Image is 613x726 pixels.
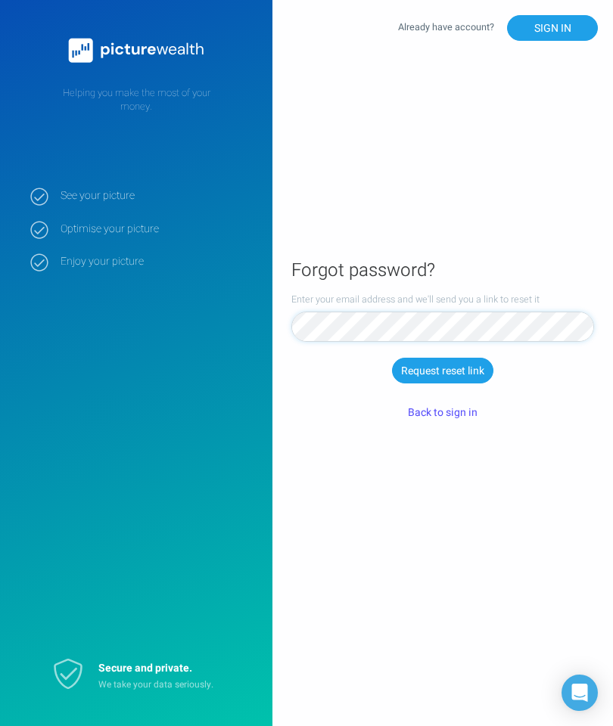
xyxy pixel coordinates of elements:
strong: Secure and private. [98,660,192,676]
div: Already have account? [398,15,598,41]
button: SIGN IN [507,15,598,41]
label: Enter your email address and we'll send you a link to reset it [291,293,594,306]
p: We take your data seriously. [98,678,235,691]
strong: Optimise your picture [61,222,250,236]
div: Open Intercom Messenger [562,675,598,711]
button: Request reset link [392,358,493,383]
strong: Enjoy your picture [61,255,250,268]
img: PictureWealth [61,30,212,71]
h1: Forgot password? [291,259,594,282]
strong: See your picture [61,189,250,203]
p: Helping you make the most of your money. [30,86,242,113]
button: Back to sign in [397,399,488,425]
